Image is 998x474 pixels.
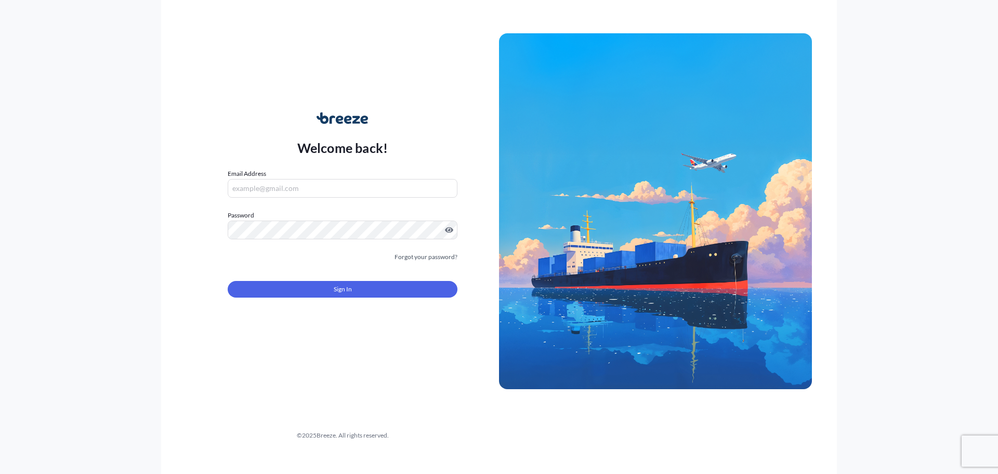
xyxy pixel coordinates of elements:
input: example@gmail.com [228,179,457,198]
div: © 2025 Breeze. All rights reserved. [186,430,499,441]
button: Show password [445,226,453,234]
label: Email Address [228,169,266,179]
button: Sign In [228,281,457,298]
span: Sign In [334,284,352,294]
p: Welcome back! [297,139,388,156]
img: Ship illustration [499,33,812,389]
a: Forgot your password? [395,252,457,262]
label: Password [228,210,457,221]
